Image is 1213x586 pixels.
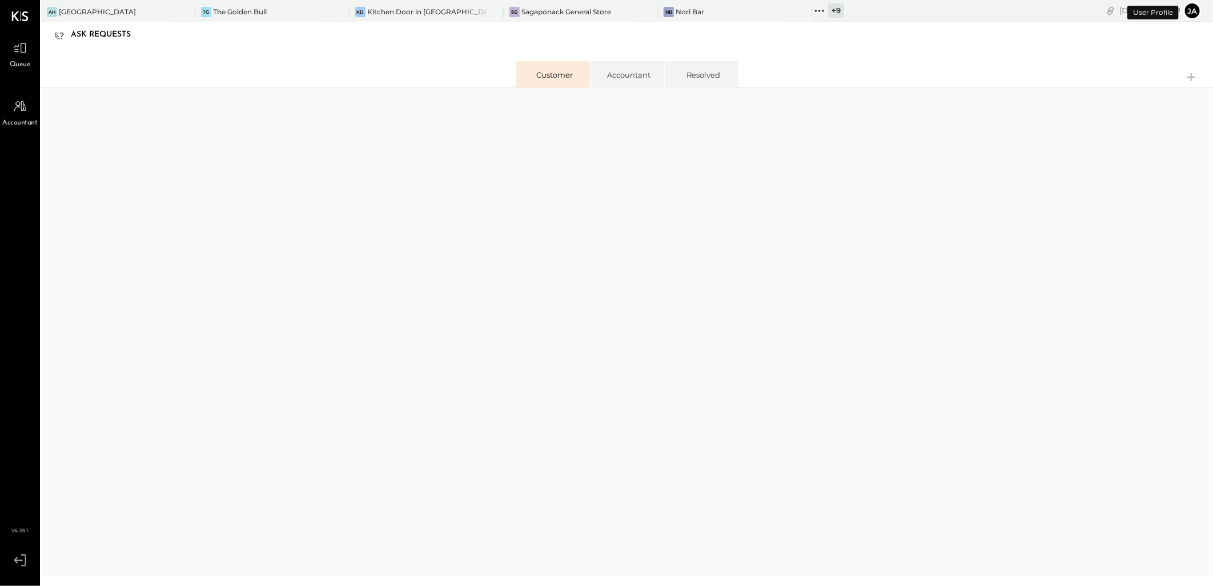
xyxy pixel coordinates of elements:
[213,7,267,17] div: The Golden Bull
[1119,5,1180,16] div: [DATE]
[47,7,57,17] div: AH
[71,26,142,44] div: Ask Requests
[1105,5,1116,17] div: copy link
[59,7,136,17] div: [GEOGRAPHIC_DATA]
[3,118,38,129] span: Accountant
[1127,6,1179,19] div: User Profile
[664,7,674,17] div: NB
[367,7,487,17] div: Kitchen Door in [GEOGRAPHIC_DATA]
[676,7,704,17] div: Nori Bar
[664,61,738,88] li: Resolved
[355,7,365,17] div: KD
[602,70,656,80] div: Accountant
[521,7,611,17] div: Sagaponack General Store
[201,7,211,17] div: TG
[828,3,844,18] div: + 9
[1183,2,1202,20] button: ja
[10,60,31,70] span: Queue
[1,95,39,129] a: Accountant
[1,37,39,70] a: Queue
[528,70,582,80] div: Customer
[509,7,520,17] div: SG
